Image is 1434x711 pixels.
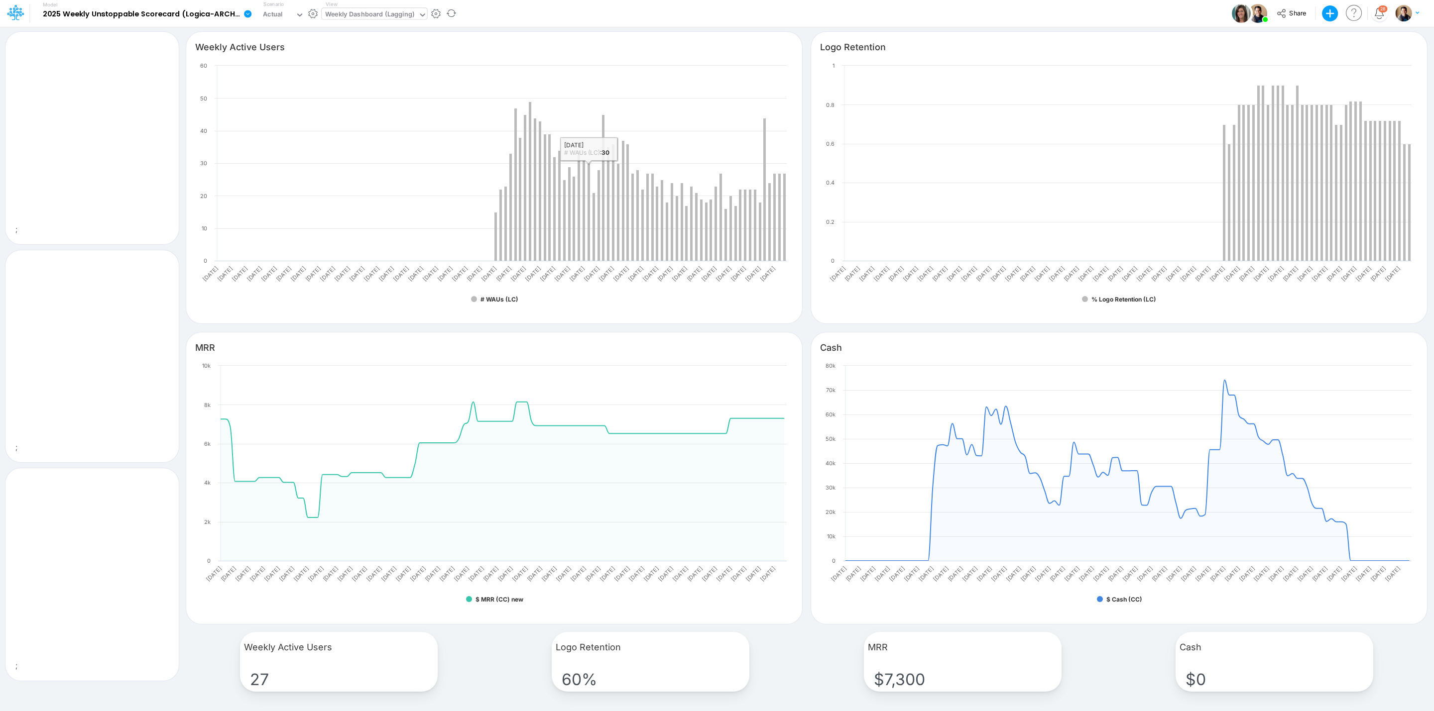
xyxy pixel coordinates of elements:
input: Type a title here [195,337,696,357]
span: $7,300 [874,670,929,689]
div: Actual [263,9,283,21]
text: [DATE] [1150,265,1168,283]
input: Type a title here [820,337,1321,357]
text: [DATE] [1208,565,1226,583]
text: [DATE] [729,265,747,283]
text: 6k [204,440,211,447]
text: % Logo Retention (LC) [1091,296,1156,303]
text: [DATE] [453,565,471,583]
text: [DATE] [1282,565,1300,583]
label: View [326,0,337,8]
text: [DATE] [1121,265,1139,283]
text: 0.8 [826,102,835,108]
text: [DATE] [626,265,644,283]
text: [DATE] [568,265,586,283]
text: [DATE] [671,265,689,283]
text: [DATE] [872,265,890,283]
text: 50k [826,435,836,442]
text: 80k [826,362,836,369]
text: [DATE] [715,565,733,583]
text: [DATE] [701,565,718,583]
text: [DATE] [1340,565,1358,583]
text: [DATE] [744,265,762,283]
img: User Image Icon [1249,4,1268,23]
text: [DATE] [438,565,456,583]
text: 0.6 [826,140,835,147]
text: 0 [204,257,207,264]
text: 30k [826,484,836,491]
text: [DATE] [348,265,366,283]
text: [DATE] [260,265,278,283]
text: [DATE] [553,265,571,283]
text: [DATE] [597,265,615,283]
text: [DATE] [1091,265,1109,283]
text: [DATE] [379,565,397,583]
text: [DATE] [830,565,847,583]
text: [DATE] [598,565,616,583]
text: [DATE] [873,565,891,583]
text: [DATE] [496,565,514,583]
text: [DATE] [205,565,223,583]
span: 27 [250,670,273,689]
text: 50 [200,95,207,102]
text: [DATE] [1048,565,1066,583]
text: [DATE] [990,565,1008,583]
text: 1 [833,62,835,69]
text: [DATE] [946,565,964,583]
text: 10k [827,533,836,540]
text: [DATE] [1223,565,1241,583]
text: 2k [204,518,211,525]
text: [DATE] [989,265,1007,283]
text: [DATE] [494,265,512,283]
text: [DATE] [1208,265,1226,283]
text: 0 [832,557,836,564]
text: [DATE] [613,565,631,583]
text: [DATE] [974,265,992,283]
text: [DATE] [219,565,237,583]
text: [DATE] [902,265,920,283]
text: [DATE] [1325,565,1343,583]
text: [DATE] [307,565,325,583]
text: [DATE] [1194,565,1212,583]
text: [DATE] [319,265,337,283]
text: [DATE] [859,565,877,583]
text: [DATE] [465,265,483,283]
text: [DATE] [829,265,846,283]
text: [DATE] [931,265,949,283]
text: [DATE] [902,565,920,583]
text: [DATE] [407,265,425,283]
text: 0.4 [826,179,835,186]
text: 40k [826,460,836,467]
text: [DATE] [1136,565,1154,583]
text: 0 [831,257,835,264]
text: # WAUs (LC) [480,296,518,303]
text: [DATE] [1267,265,1285,283]
text: [DATE] [584,565,601,583]
text: [DATE] [436,265,454,283]
text: [DATE] [263,565,281,583]
text: [DATE] [1092,565,1110,583]
text: [DATE] [729,565,747,583]
text: [DATE] [289,265,307,283]
text: [DATE] [916,265,934,283]
text: [DATE] [685,265,703,283]
text: [DATE] [292,565,310,583]
text: [DATE] [321,565,339,583]
text: [DATE] [392,265,410,283]
text: [DATE] [1106,265,1124,283]
text: [DATE] [1296,265,1314,283]
text: [DATE] [1238,565,1256,583]
input: Type a title here [820,36,1321,57]
text: [DATE] [1281,265,1299,283]
text: [DATE] [569,565,587,583]
text: [DATE] [509,265,527,283]
text: [DATE] [686,565,704,583]
text: [DATE] [657,565,675,583]
text: [DATE] [1077,265,1095,283]
text: [DATE] [1267,565,1285,583]
text: [DATE] [1121,565,1139,583]
text: [DATE] [1106,565,1124,583]
text: [DATE] [843,265,861,283]
text: [DATE] [524,265,542,283]
text: [DATE] [1019,565,1037,583]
